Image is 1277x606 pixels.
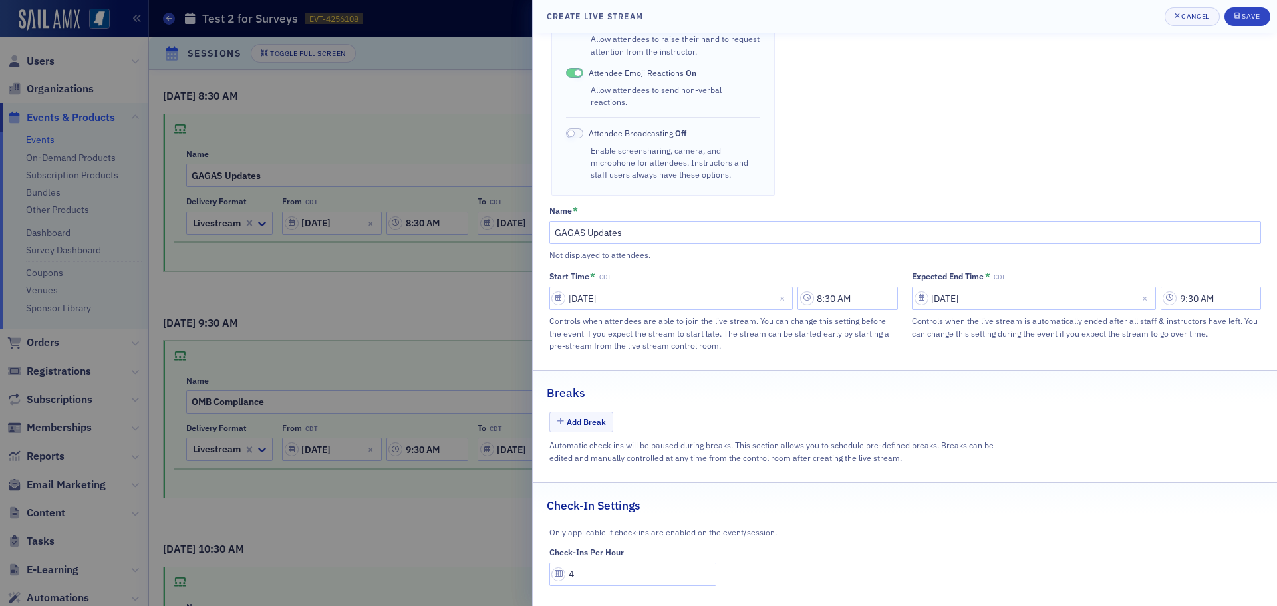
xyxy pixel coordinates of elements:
input: 00:00 AM [1161,287,1261,310]
div: Enable screensharing, camera, and microphone for attendees. Instructors and staff users always ha... [591,144,760,181]
div: Save [1242,13,1260,20]
button: Close [1138,287,1156,310]
span: On [566,68,583,78]
span: Off [675,128,686,138]
button: Save [1224,7,1270,26]
div: Controls when the live stream is automatically ended after all staff & instructors have left. You... [912,315,1261,339]
div: Allow attendees to raise their hand to request attention from the instructor. [591,33,760,57]
div: Not displayed to attendees. [549,249,996,261]
button: Add Break [549,412,614,432]
abbr: This field is required [590,271,595,283]
span: CDT [599,273,611,281]
input: MM/DD/YYYY [549,287,793,310]
div: Name [549,206,572,216]
h4: Create Live Stream [547,10,643,22]
div: Cancel [1181,13,1209,20]
span: CDT [994,273,1005,281]
button: Cancel [1165,7,1220,26]
h2: Check-In Settings [547,497,640,514]
input: MM/DD/YYYY [912,287,1156,310]
h2: Breaks [547,384,585,402]
span: Attendee Emoji Reactions [589,67,696,78]
div: Controls when attendees are able to join the live stream. You can change this setting before the ... [549,315,899,351]
input: 00:00 AM [797,287,898,310]
span: On [686,67,696,78]
div: Check-Ins Per Hour [549,547,624,557]
div: Allow attendees to send non-verbal reactions. [591,84,760,108]
div: Automatic check-ins will be paused during breaks. This section allows you to schedule pre-defined... [549,439,996,464]
abbr: This field is required [573,205,578,217]
span: Off [566,128,583,138]
abbr: This field is required [985,271,990,283]
div: Only applicable if check-ins are enabled on the event/session. [549,524,996,538]
div: Start Time [549,271,589,281]
button: Close [775,287,793,310]
div: Expected End Time [912,271,984,281]
span: Attendee Broadcasting [589,127,686,139]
